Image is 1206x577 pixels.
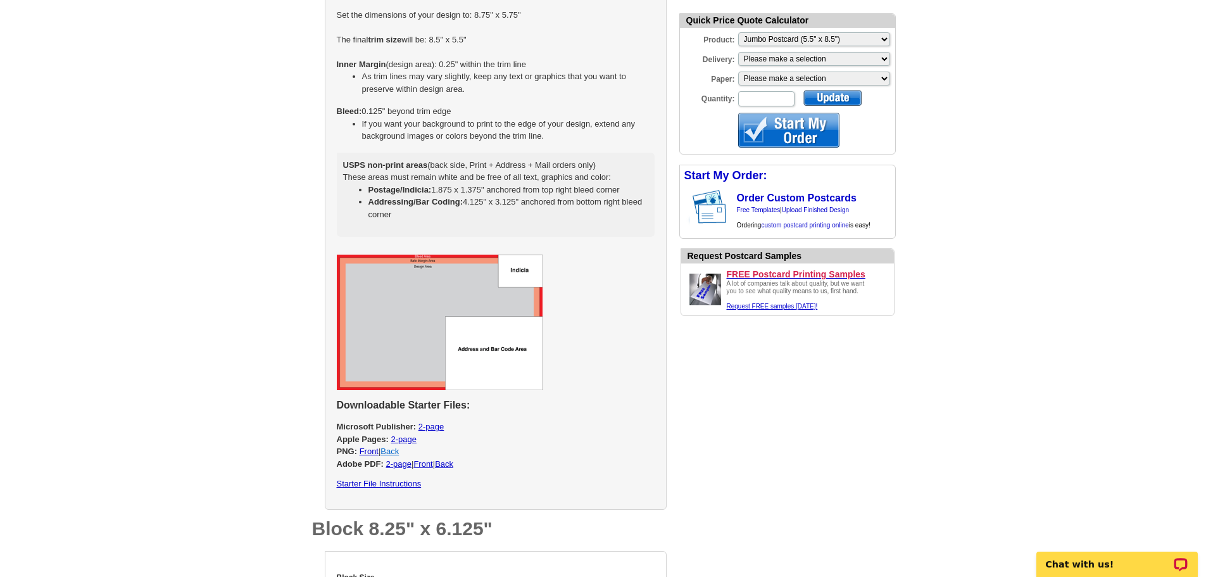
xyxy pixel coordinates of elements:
strong: Apple Pages: [337,434,389,444]
label: Product: [680,31,737,46]
strong: Postage/Indicia: [368,185,432,194]
div: Request Postcard Samples [688,250,894,263]
a: Order Custom Postcards [737,193,857,203]
img: post card showing stamp and address area [690,186,735,228]
strong: Microsoft Publisher: [337,422,417,431]
strong: USPS non-print areas [343,160,428,170]
a: Back [380,447,399,456]
label: Paper: [680,70,737,85]
strong: Addressing/Bar Coding: [368,197,463,206]
a: 2-page [391,434,416,444]
strong: Inner Margin [337,60,386,69]
li: 1.875 x 1.375" anchored from top right bleed corner [368,184,648,196]
li: As trim lines may vary slightly, keep any text or graphics that you want to preserve within desig... [362,70,655,95]
a: 2-page [386,459,411,469]
a: Starter File Instructions [337,479,422,488]
a: Back [435,459,453,469]
a: 2-page [418,422,444,431]
strong: Adobe PDF: [337,459,384,469]
img: background image for postcard [680,186,690,228]
label: Quantity: [680,90,737,105]
img: Upload a design ready to be printed [686,270,724,308]
h1: Block 8.25" x 6.125" [312,519,667,538]
li: 4.125" x 3.125" anchored from bottom right bleed corner [368,196,648,220]
strong: trim size [368,35,401,44]
div: Quick Price Quote Calculator [680,14,895,28]
a: Free Templates [737,206,781,213]
strong: PNG: [337,447,358,456]
a: FREE Postcard Printing Samples [727,269,889,280]
img: jumbo postcard starter files [337,255,543,390]
strong: Bleed: [337,106,362,116]
li: If you want your background to print to the edge of your design, extend any background images or ... [362,118,655,143]
div: Start My Order: [680,165,895,186]
div: A lot of companies talk about quality, but we want you to see what quality means to us, first hand. [727,280,872,310]
div: (back side, Print + Address + Mail orders only) These areas must remain white and be free of all ... [337,153,655,238]
a: custom postcard printing online [761,222,848,229]
strong: Downloadable Starter Files: [337,400,470,410]
iframe: LiveChat chat widget [1028,537,1206,577]
a: Front [360,447,379,456]
a: Upload Finished Design [782,206,849,213]
label: Delivery: [680,51,737,65]
a: Front [413,459,432,469]
a: Request FREE samples [DATE]! [727,303,818,310]
span: | Ordering is easy! [737,206,870,229]
p: | | | [337,421,655,470]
